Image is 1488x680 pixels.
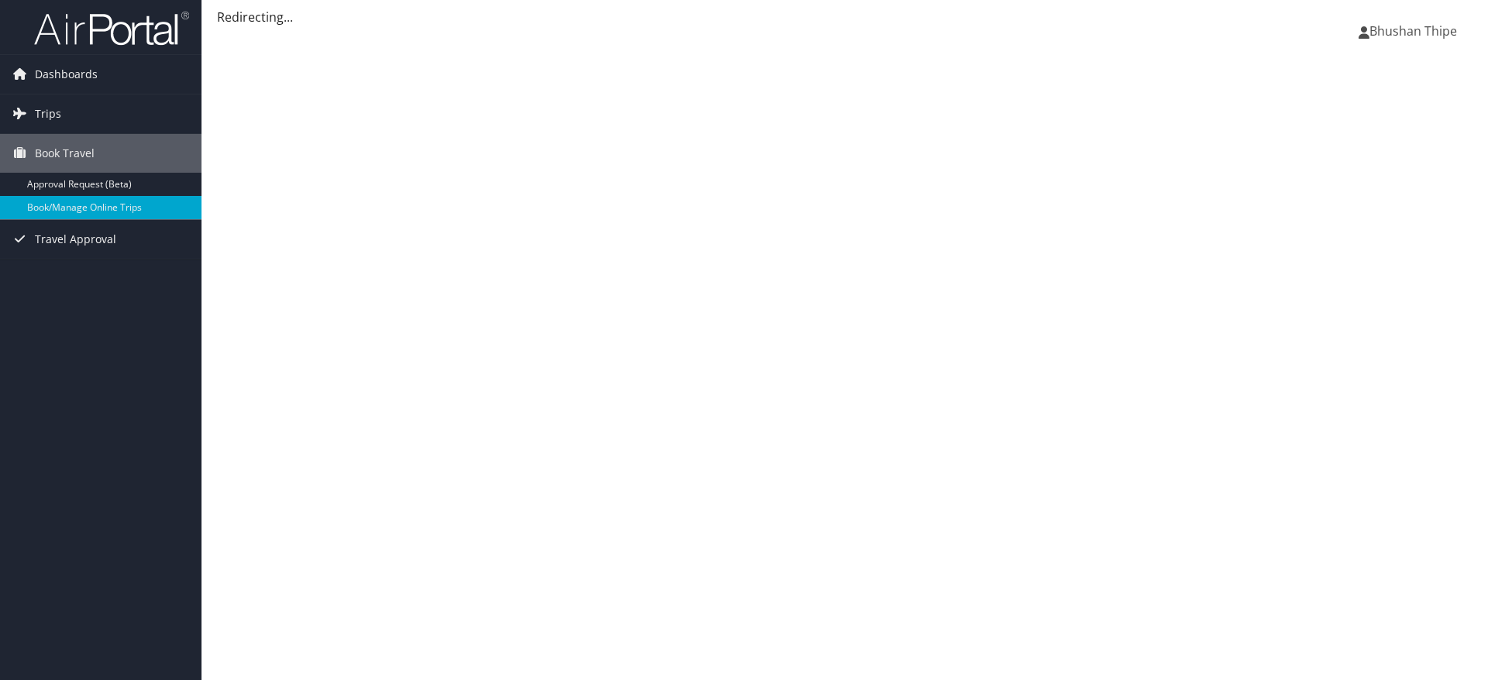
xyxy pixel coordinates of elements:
[35,134,95,173] span: Book Travel
[217,8,1472,26] div: Redirecting...
[35,55,98,94] span: Dashboards
[1359,8,1472,54] a: Bhushan Thipe
[35,220,116,259] span: Travel Approval
[35,94,61,133] span: Trips
[34,10,189,46] img: airportal-logo.png
[1369,22,1457,39] span: Bhushan Thipe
